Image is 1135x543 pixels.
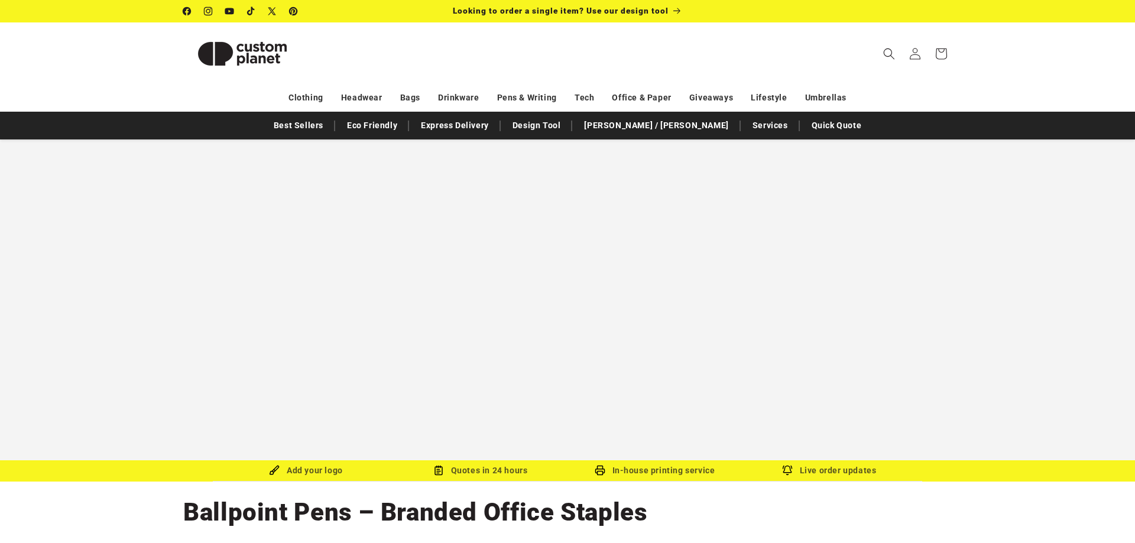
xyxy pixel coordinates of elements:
img: Custom Planet [183,27,301,80]
img: Order updates [782,465,793,476]
a: Bags [400,87,420,108]
a: Express Delivery [415,115,495,136]
div: In-house printing service [567,463,742,478]
div: Live order updates [742,463,916,478]
a: Clothing [288,87,323,108]
a: Design Tool [507,115,567,136]
a: Office & Paper [612,87,671,108]
a: Tech [575,87,594,108]
img: Brush Icon [269,465,280,476]
a: [PERSON_NAME] / [PERSON_NAME] [578,115,734,136]
a: Umbrellas [805,87,847,108]
img: In-house printing [595,465,605,476]
a: Headwear [341,87,382,108]
div: Quotes in 24 hours [393,463,567,478]
img: Order Updates Icon [433,465,444,476]
div: Add your logo [219,463,393,478]
h1: Ballpoint Pens – Branded Office Staples [183,496,952,528]
a: Giveaways [689,87,733,108]
a: Lifestyle [751,87,787,108]
a: Drinkware [438,87,479,108]
a: Services [747,115,794,136]
a: Quick Quote [806,115,868,136]
a: Pens & Writing [497,87,557,108]
a: Eco Friendly [341,115,403,136]
a: Custom Planet [179,22,306,84]
summary: Search [876,41,902,67]
span: Looking to order a single item? Use our design tool [453,6,669,15]
a: Best Sellers [268,115,329,136]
